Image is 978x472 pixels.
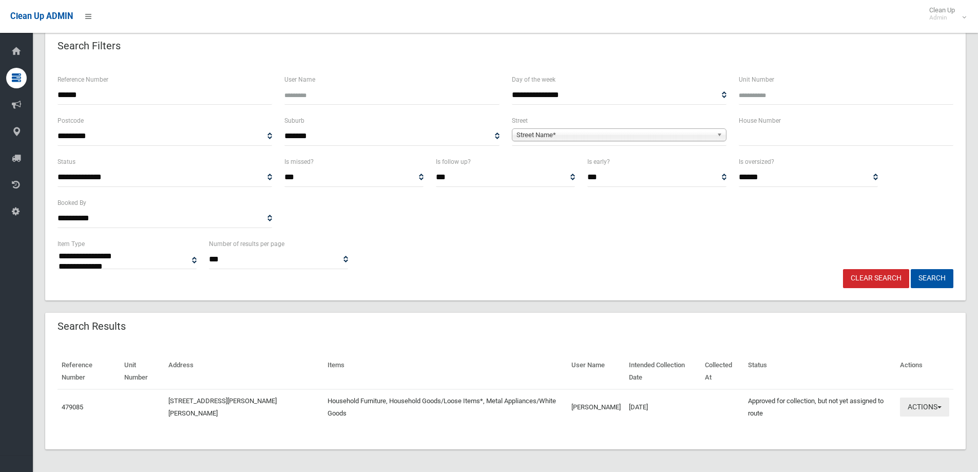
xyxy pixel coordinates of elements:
[164,354,323,389] th: Address
[911,269,953,288] button: Search
[701,354,744,389] th: Collected At
[284,156,314,167] label: Is missed?
[168,397,277,417] a: [STREET_ADDRESS][PERSON_NAME][PERSON_NAME]
[567,354,625,389] th: User Name
[924,6,965,22] span: Clean Up
[625,354,701,389] th: Intended Collection Date
[10,11,73,21] span: Clean Up ADMIN
[587,156,610,167] label: Is early?
[57,354,120,389] th: Reference Number
[323,389,567,425] td: Household Furniture, Household Goods/Loose Items*, Metal Appliances/White Goods
[62,403,83,411] a: 479085
[57,74,108,85] label: Reference Number
[516,129,713,141] span: Street Name*
[284,74,315,85] label: User Name
[744,354,896,389] th: Status
[843,269,909,288] a: Clear Search
[896,354,953,389] th: Actions
[323,354,567,389] th: Items
[45,316,138,336] header: Search Results
[57,197,86,209] label: Booked By
[284,115,304,126] label: Suburb
[900,398,949,417] button: Actions
[57,115,84,126] label: Postcode
[436,156,471,167] label: Is follow up?
[567,389,625,425] td: [PERSON_NAME]
[929,14,955,22] small: Admin
[739,74,774,85] label: Unit Number
[45,36,133,56] header: Search Filters
[512,115,528,126] label: Street
[739,156,774,167] label: Is oversized?
[625,389,701,425] td: [DATE]
[120,354,164,389] th: Unit Number
[57,238,85,250] label: Item Type
[744,389,896,425] td: Approved for collection, but not yet assigned to route
[739,115,781,126] label: House Number
[512,74,555,85] label: Day of the week
[209,238,284,250] label: Number of results per page
[57,156,75,167] label: Status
